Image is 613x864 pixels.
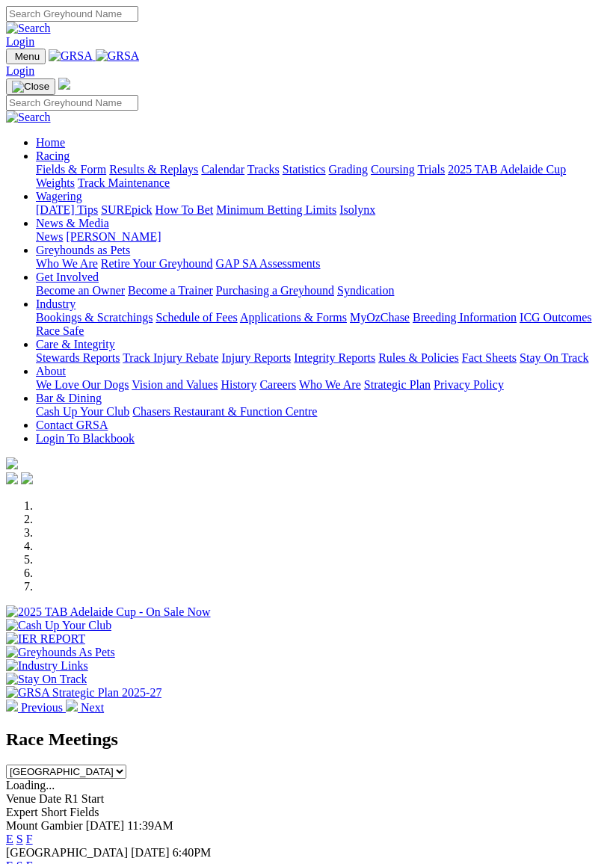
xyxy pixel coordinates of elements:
[6,792,36,805] span: Venue
[36,419,108,431] a: Contact GRSA
[6,701,66,714] a: Previous
[36,311,607,338] div: Industry
[21,701,63,714] span: Previous
[337,284,394,297] a: Syndication
[58,78,70,90] img: logo-grsa-white.png
[6,700,18,712] img: chevron-left-pager-white.svg
[127,819,173,832] span: 11:39AM
[216,203,336,216] a: Minimum Betting Limits
[216,284,334,297] a: Purchasing a Greyhound
[128,284,213,297] a: Become a Trainer
[36,392,102,404] a: Bar & Dining
[36,311,153,324] a: Bookings & Scratchings
[81,701,104,714] span: Next
[66,701,104,714] a: Next
[283,163,326,176] a: Statistics
[36,163,607,190] div: Racing
[6,472,18,484] img: facebook.svg
[64,792,104,805] span: R1 Start
[6,95,138,111] input: Search
[109,163,198,176] a: Results & Replays
[6,619,111,632] img: Cash Up Your Club
[36,378,607,392] div: About
[329,163,368,176] a: Grading
[36,378,129,391] a: We Love Our Dogs
[259,378,296,391] a: Careers
[132,378,218,391] a: Vision and Values
[247,163,280,176] a: Tracks
[36,271,99,283] a: Get Involved
[36,190,82,203] a: Wagering
[101,257,213,270] a: Retire Your Greyhound
[36,244,130,256] a: Greyhounds as Pets
[520,311,591,324] a: ICG Outcomes
[6,64,34,77] a: Login
[294,351,375,364] a: Integrity Reports
[36,351,607,365] div: Care & Integrity
[41,806,67,818] span: Short
[16,833,23,845] a: S
[417,163,445,176] a: Trials
[6,819,83,832] span: Mount Gambier
[216,257,321,270] a: GAP SA Assessments
[131,846,170,859] span: [DATE]
[155,311,237,324] a: Schedule of Fees
[36,284,607,297] div: Get Involved
[36,405,607,419] div: Bar & Dining
[36,163,106,176] a: Fields & Form
[462,351,517,364] a: Fact Sheets
[36,203,607,217] div: Wagering
[6,779,55,792] span: Loading...
[6,111,51,124] img: Search
[520,351,588,364] a: Stay On Track
[6,729,607,750] h2: Race Meetings
[101,203,152,216] a: SUREpick
[36,365,66,377] a: About
[6,846,128,859] span: [GEOGRAPHIC_DATA]
[26,833,33,845] a: F
[78,176,170,189] a: Track Maintenance
[371,163,415,176] a: Coursing
[6,35,34,48] a: Login
[6,833,13,845] a: E
[36,351,120,364] a: Stewards Reports
[299,378,361,391] a: Who We Are
[448,163,566,176] a: 2025 TAB Adelaide Cup
[36,324,84,337] a: Race Safe
[6,806,38,818] span: Expert
[6,646,115,659] img: Greyhounds As Pets
[6,22,51,35] img: Search
[6,673,87,686] img: Stay On Track
[378,351,459,364] a: Rules & Policies
[364,378,431,391] a: Strategic Plan
[155,203,214,216] a: How To Bet
[36,176,75,189] a: Weights
[221,351,291,364] a: Injury Reports
[12,81,49,93] img: Close
[36,257,98,270] a: Who We Are
[36,149,70,162] a: Racing
[6,605,211,619] img: 2025 TAB Adelaide Cup - On Sale Now
[6,6,138,22] input: Search
[339,203,375,216] a: Isolynx
[49,49,93,63] img: GRSA
[6,49,46,64] button: Toggle navigation
[96,49,140,63] img: GRSA
[36,136,65,149] a: Home
[6,78,55,95] button: Toggle navigation
[21,472,33,484] img: twitter.svg
[240,311,347,324] a: Applications & Forms
[36,432,135,445] a: Login To Blackbook
[132,405,317,418] a: Chasers Restaurant & Function Centre
[70,806,99,818] span: Fields
[6,686,161,700] img: GRSA Strategic Plan 2025-27
[36,338,115,351] a: Care & Integrity
[201,163,244,176] a: Calendar
[350,311,410,324] a: MyOzChase
[123,351,218,364] a: Track Injury Rebate
[36,217,109,229] a: News & Media
[434,378,504,391] a: Privacy Policy
[15,51,40,62] span: Menu
[36,203,98,216] a: [DATE] Tips
[6,659,88,673] img: Industry Links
